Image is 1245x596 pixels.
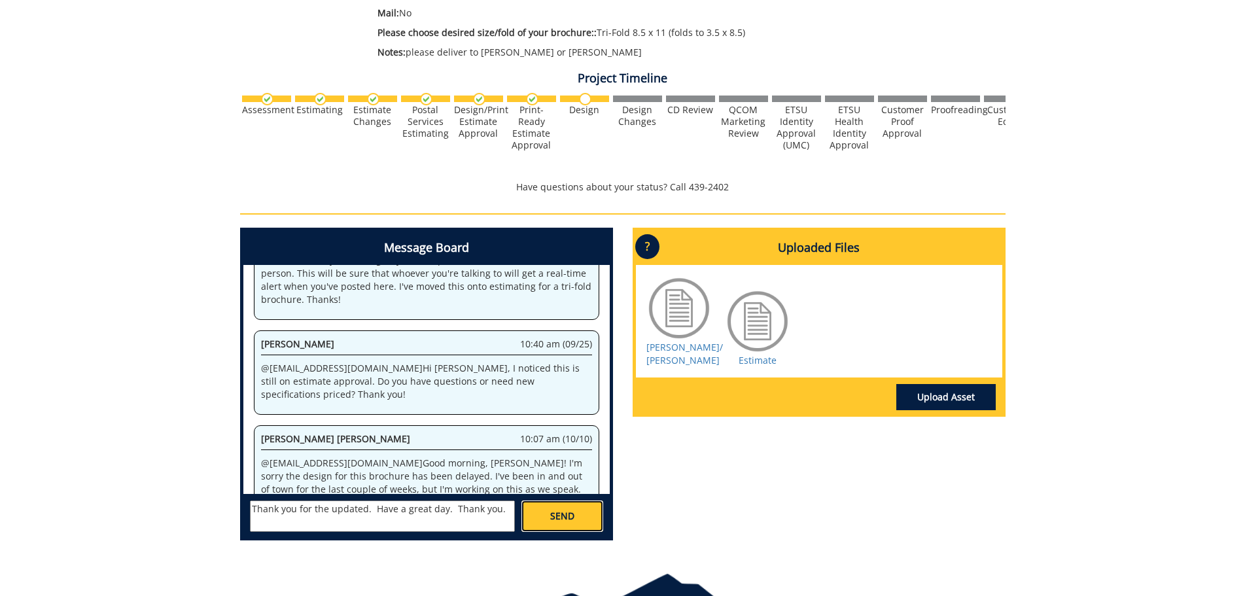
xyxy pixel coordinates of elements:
div: CD Review [666,104,715,116]
textarea: messageToSend [250,500,515,532]
div: QCOM Marketing Review [719,104,768,139]
img: checkmark [261,93,273,105]
div: ETSU Health Identity Approval [825,104,874,151]
div: Postal Services Estimating [401,104,450,139]
img: checkmark [473,93,485,105]
h4: Project Timeline [240,72,1006,85]
p: ? [635,234,659,259]
p: @ [EMAIL_ADDRESS][DOMAIN_NAME] Hi [PERSON_NAME], I noticed this is still on estimate approval. Do... [261,362,592,401]
span: Mail: [377,7,399,19]
span: 10:40 am (09/25) [520,338,592,351]
p: @ [EMAIL_ADDRESS][DOMAIN_NAME] Good morning, [PERSON_NAME]! I'm sorry the design for this brochur... [261,457,592,509]
img: checkmark [526,93,538,105]
div: Estimating [295,104,344,116]
div: Design Changes [613,104,662,128]
div: Design [560,104,609,116]
p: Have questions about your status? Call 439-2402 [240,181,1006,194]
a: [PERSON_NAME]/ [PERSON_NAME] [646,341,723,366]
span: [PERSON_NAME] [PERSON_NAME] [261,432,410,445]
a: Upload Asset [896,384,996,410]
p: No [377,7,890,20]
p: Tri-Fold 8.5 x 11 (folds to 3.5 x 8.5) [377,26,890,39]
span: [PERSON_NAME] [261,338,334,350]
img: no [579,93,591,105]
img: checkmark [420,93,432,105]
div: Design/Print Estimate Approval [454,104,503,139]
a: Estimate [739,354,777,366]
p: please deliver to [PERSON_NAME] or [PERSON_NAME] [377,46,890,59]
span: Notes: [377,46,406,58]
div: Estimate Changes [348,104,397,128]
h4: Uploaded Files [636,231,1002,265]
div: Customer Edits [984,104,1033,128]
a: SEND [521,500,603,532]
span: Please choose desired size/fold of your brochure:: [377,26,597,39]
div: Customer Proof Approval [878,104,927,139]
div: ETSU Identity Approval (UMC) [772,104,821,151]
h4: Message Board [243,231,610,265]
span: SEND [550,510,574,523]
div: Proofreading [931,104,980,116]
span: 10:07 am (10/10) [520,432,592,446]
div: Assessment [242,104,291,116]
img: checkmark [314,93,326,105]
div: Print-Ready Estimate Approval [507,104,556,151]
img: checkmark [367,93,379,105]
